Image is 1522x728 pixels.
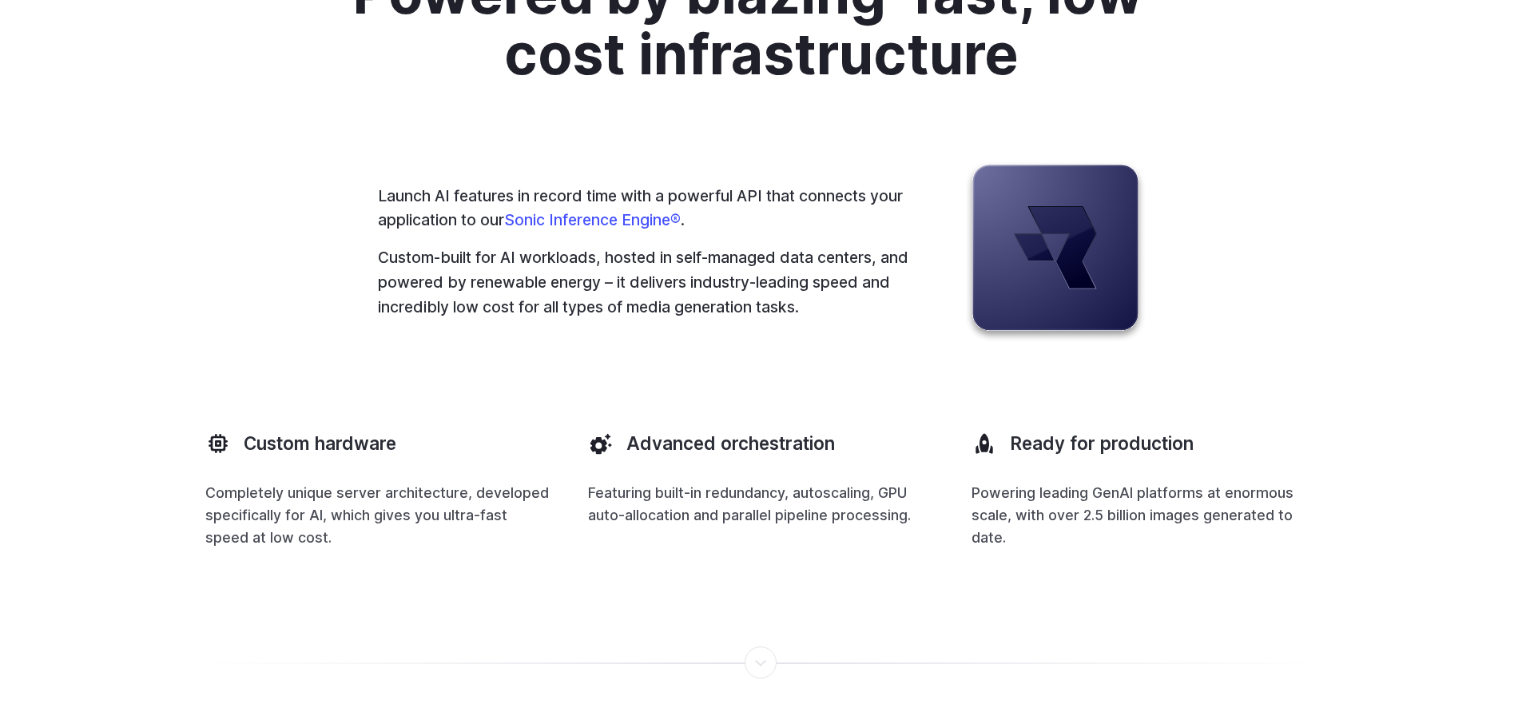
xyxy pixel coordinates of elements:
p: Powering leading GenAI platforms at enormous scale, with over 2.5 billion images generated to date. [972,482,1317,549]
h3: Advanced orchestration [626,431,835,456]
h3: Custom hardware [244,431,396,456]
p: Featuring built-in redundancy, autoscaling, GPU auto-allocation and parallel pipeline processing. [588,482,933,527]
p: Custom-built for AI workloads, hosted in self-managed data centers, and powered by renewable ener... [378,245,915,319]
p: Completely unique server architecture, developed specifically for AI, which gives you ultra-fast ... [205,482,550,549]
a: Sonic Inference Engine® [504,210,681,229]
h3: Ready for production [1010,431,1194,456]
p: Launch AI features in record time with a powerful API that connects your application to our . [378,184,915,233]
